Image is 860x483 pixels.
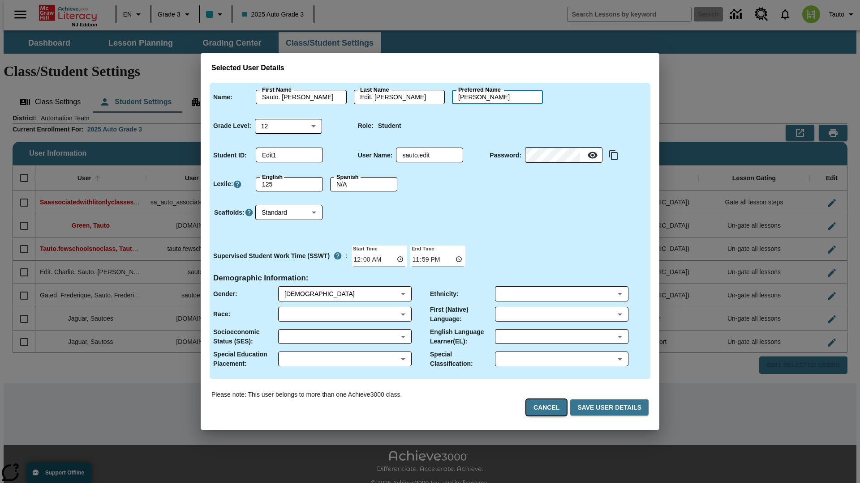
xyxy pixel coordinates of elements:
[262,86,292,94] label: First Name
[256,148,323,162] div: Student ID
[213,274,309,283] h4: Demographic Information :
[352,245,378,252] label: Start Time
[358,151,393,160] p: User Name :
[213,93,232,102] p: Name :
[213,251,330,261] p: Supervised Student Work Time (SSWT)
[213,289,237,299] p: Gender :
[245,208,254,217] button: Click here to know more about Scaffolds
[358,121,374,131] p: Role :
[570,399,649,416] button: Save User Details
[213,327,278,346] p: Socioeconomic Status (SES) :
[430,305,495,324] p: First (Native) Language :
[396,148,463,162] div: User Name
[584,146,602,164] button: Reveal Password
[213,179,233,189] p: Lexile :
[284,289,397,298] div: Male
[430,289,459,299] p: Ethnicity :
[255,205,322,220] div: Standard
[211,390,402,399] p: Please note: This user belongs to more than one Achieve3000 class.
[255,119,322,133] div: 12
[255,205,322,220] div: Scaffolds
[525,148,602,163] div: Password
[213,151,247,160] p: Student ID :
[526,399,567,416] button: Cancel
[490,151,521,160] p: Password :
[410,245,434,252] label: End Time
[211,64,649,72] h3: Selected User Details
[430,350,495,369] p: Special Classification :
[213,248,348,264] div: :
[213,309,230,319] p: Race :
[336,173,359,181] label: Spanish
[255,119,322,133] div: Grade Level
[360,86,389,94] label: Last Name
[262,173,283,181] label: English
[606,148,621,163] button: Copy text to clipboard
[233,180,242,189] a: Click here to know more about Lexiles, Will open in new tab
[458,86,501,94] label: Preferred Name
[330,248,346,264] button: Supervised Student Work Time is the timeframe when students can take LevelSet and when lessons ar...
[213,350,278,369] p: Special Education Placement :
[213,121,251,131] p: Grade Level :
[430,327,495,346] p: English Language Learner(EL) :
[214,208,245,217] p: Scaffolds :
[378,121,401,131] p: Student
